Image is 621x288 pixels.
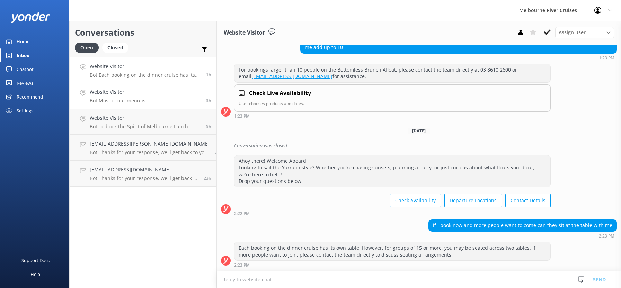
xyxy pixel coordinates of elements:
span: Oct 09 2025 10:23am (UTC +11:00) Australia/Sydney [206,123,211,129]
div: Inbox [17,48,29,62]
div: Each booking on the dinner cruise has its own table. However, for groups of 15 or more, you may b... [234,242,550,260]
h3: Website Visitor [224,28,265,37]
strong: 2:23 PM [234,263,250,267]
button: Departure Locations [444,194,502,207]
span: Oct 09 2025 12:20pm (UTC +11:00) Australia/Sydney [206,97,211,103]
a: Website VisitorBot:Each booking on the dinner cruise has its own table. However, for groups of 15... [70,57,216,83]
a: Website VisitorBot:To book the Spirit of Melbourne Lunch Cruise, you can visit [URL][DOMAIN_NAME]... [70,109,216,135]
div: 2025-10-08T22:14:29.294 [221,140,617,151]
strong: 2:22 PM [234,212,250,216]
button: Contact Details [505,194,551,207]
a: Closed [102,44,132,51]
span: [DATE] [408,128,430,134]
div: Reviews [17,76,33,90]
a: Website VisitorBot:Most of our menu is [DEMOGRAPHIC_DATA], though please note the lamb shank is n... [70,83,216,109]
p: Bot: Thanks for your response, we'll get back to you as soon as we can during opening hours. [90,149,210,156]
span: Assign user [559,29,586,36]
div: Recommend [17,90,43,104]
a: [EMAIL_ADDRESS][DOMAIN_NAME]Bot:Thanks for your response, we'll get back to you as soon as we can... [70,161,216,187]
p: User chooses products and dates. [239,100,546,107]
h4: Website Visitor [90,88,201,96]
h4: Check Live Availability [249,89,311,98]
p: Bot: Each booking on the dinner cruise has its own table. However, for groups of 15 or more, you ... [90,72,201,78]
div: Ahoy there! Welcome Aboard! Looking to sail the Yarra in style? Whether you're chasing sunsets, p... [234,155,550,187]
h2: Conversations [75,26,211,39]
strong: 1:23 PM [234,114,250,118]
div: Oct 08 2025 01:23pm (UTC +11:00) Australia/Sydney [300,55,617,60]
div: Home [17,35,29,48]
div: Assign User [555,27,614,38]
h4: Website Visitor [90,63,201,70]
div: if I book now and more people want to come can they sit at the table with me [429,220,616,231]
h4: [EMAIL_ADDRESS][PERSON_NAME][DOMAIN_NAME] [90,140,210,148]
a: [EMAIL_ADDRESS][DOMAIN_NAME] [251,73,332,80]
div: Support Docs [21,253,50,267]
p: Bot: Most of our menu is [DEMOGRAPHIC_DATA], though please note the lamb shank is not. We can pro... [90,97,201,104]
h4: Website Visitor [90,114,201,122]
p: Bot: To book the Spirit of Melbourne Lunch Cruise, you can visit [URL][DOMAIN_NAME]. If you're ha... [90,123,201,130]
a: Open [75,44,102,51]
div: Oct 09 2025 02:23pm (UTC +11:00) Australia/Sydney [428,233,617,238]
div: Chatbot [17,62,34,76]
strong: 1:23 PM [599,56,614,60]
img: yonder-white-logo.png [10,12,50,23]
div: Closed [102,43,128,53]
div: Oct 09 2025 02:23pm (UTC +11:00) Australia/Sydney [234,262,551,267]
div: Oct 08 2025 01:23pm (UTC +11:00) Australia/Sydney [234,113,551,118]
span: Oct 09 2025 08:04am (UTC +11:00) Australia/Sydney [215,149,220,155]
strong: 2:23 PM [599,234,614,238]
div: Oct 09 2025 02:22pm (UTC +11:00) Australia/Sydney [234,211,551,216]
div: Settings [17,104,33,118]
p: Bot: Thanks for your response, we'll get back to you as soon as we can during opening hours. [90,175,198,182]
h4: [EMAIL_ADDRESS][DOMAIN_NAME] [90,166,198,174]
div: Conversation was closed. [234,140,617,151]
button: Check Availability [390,194,441,207]
span: Oct 09 2025 02:23pm (UTC +11:00) Australia/Sydney [206,72,211,77]
div: Open [75,43,99,53]
a: [EMAIL_ADDRESS][PERSON_NAME][DOMAIN_NAME]Bot:Thanks for your response, we'll get back to you as s... [70,135,216,161]
span: Oct 08 2025 04:22pm (UTC +11:00) Australia/Sydney [204,175,211,181]
div: Help [30,267,40,281]
div: For bookings larger than 10 people on the Bottomless Brunch Afloat, please contact the team direc... [234,64,550,82]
